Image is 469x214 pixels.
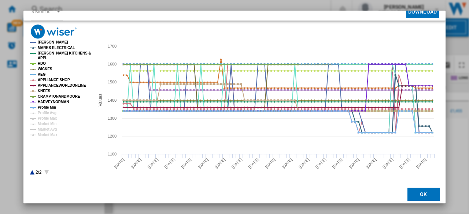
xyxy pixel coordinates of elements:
[247,157,259,169] tspan: [DATE]
[38,78,70,82] tspan: APPLIANCE SHOP
[38,105,56,109] tspan: Profile Min
[365,157,377,169] tspan: [DATE]
[98,94,103,106] tspan: Values
[406,5,439,18] button: Download
[38,56,47,60] tspan: APPL
[31,25,77,39] img: logo_wiser_300x94.png
[231,157,243,169] tspan: [DATE]
[315,157,327,169] tspan: [DATE]
[197,157,209,169] tspan: [DATE]
[36,170,42,175] text: 2/2
[108,116,117,120] tspan: 1300
[32,9,51,14] div: 3 Months
[416,157,428,169] tspan: [DATE]
[38,46,75,50] tspan: MARKS ELECTRICAL
[108,44,117,48] tspan: 1700
[113,157,125,169] tspan: [DATE]
[38,127,57,131] tspan: Market Avg
[332,157,344,169] tspan: [DATE]
[38,133,58,137] tspan: Market Max
[38,116,57,120] tspan: Profile Max
[108,134,117,138] tspan: 1200
[38,94,80,98] tspan: CRAMPTONANDMOORE
[38,111,56,115] tspan: Profile Avg
[147,157,159,169] tspan: [DATE]
[298,157,310,169] tspan: [DATE]
[382,157,394,169] tspan: [DATE]
[180,157,192,169] tspan: [DATE]
[38,83,86,87] tspan: APPLIANCEWORLDONLINE
[38,67,52,71] tspan: WICKES
[108,98,117,102] tspan: 1400
[214,157,226,169] tspan: [DATE]
[108,80,117,84] tspan: 1500
[23,11,446,203] md-dialog: Product popup
[38,100,69,104] tspan: HARVEYNORMAN
[38,89,50,93] tspan: KNEES
[348,157,360,169] tspan: [DATE]
[108,152,117,156] tspan: 1100
[407,188,440,201] button: OK
[281,157,293,169] tspan: [DATE]
[130,157,142,169] tspan: [DATE]
[38,72,46,76] tspan: AEG
[38,122,56,126] tspan: Market Min
[38,51,91,55] tspan: [PERSON_NAME] KITCHENS &
[399,157,411,169] tspan: [DATE]
[163,157,176,169] tspan: [DATE]
[264,157,276,169] tspan: [DATE]
[38,40,68,44] tspan: [PERSON_NAME]
[38,61,46,65] tspan: RDO
[108,62,117,66] tspan: 1600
